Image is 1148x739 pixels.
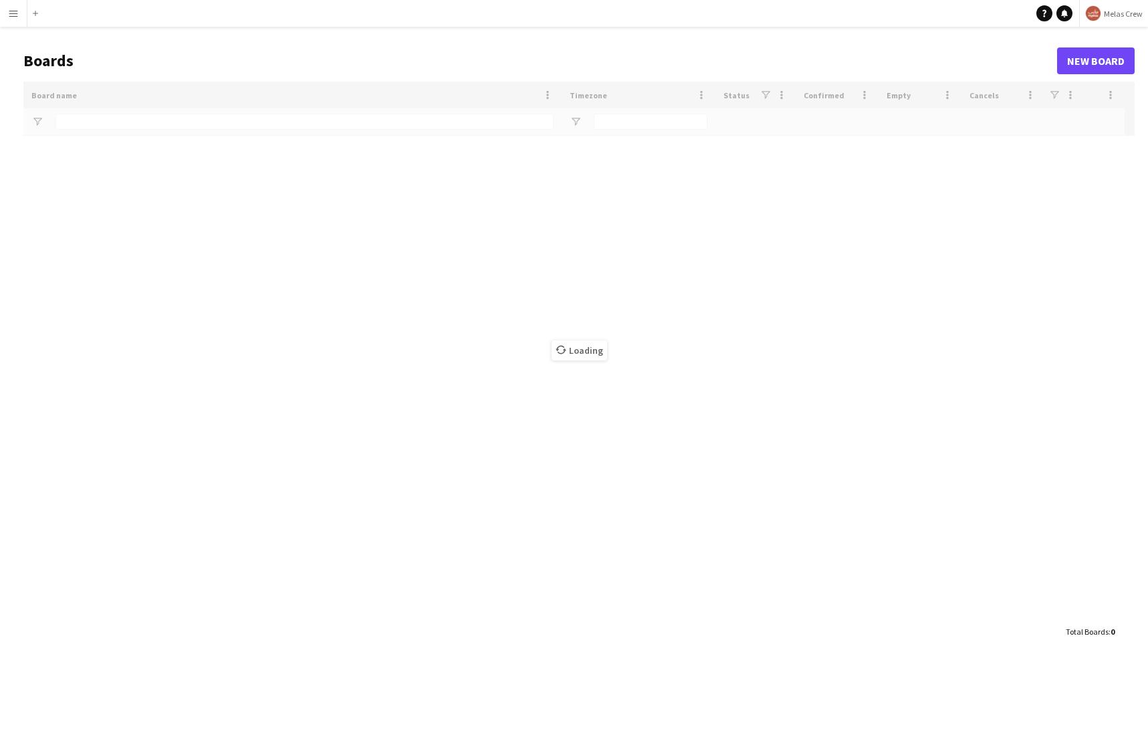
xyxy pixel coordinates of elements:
[1057,47,1135,74] a: New Board
[1066,627,1109,637] span: Total Boards
[1066,619,1115,645] div: :
[1111,627,1115,637] span: 0
[552,340,607,360] span: Loading
[1104,9,1143,19] span: Melas Crew
[1085,5,1101,21] img: Logo
[23,51,1057,71] h1: Boards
